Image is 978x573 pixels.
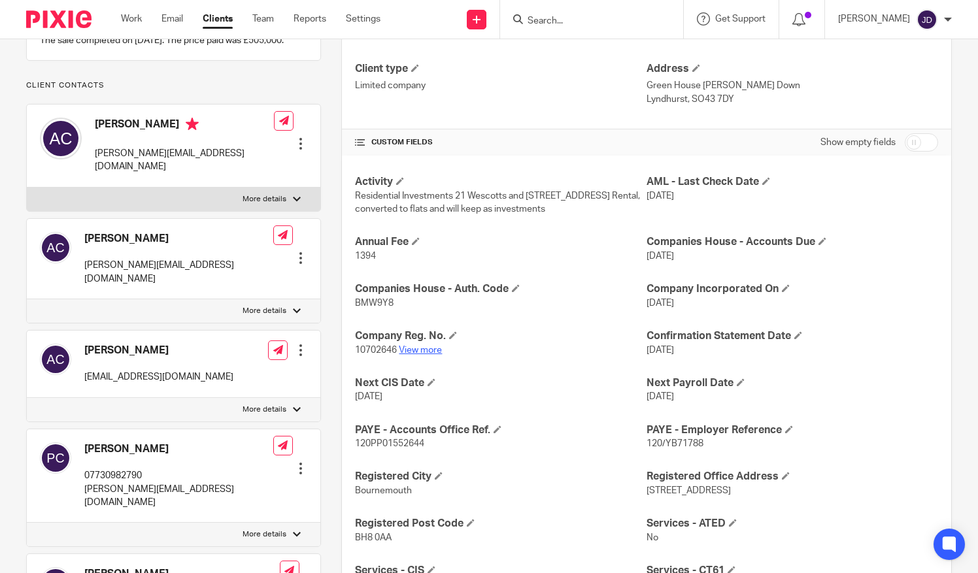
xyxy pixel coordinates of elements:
p: More details [243,194,286,205]
h4: AML - Last Check Date [647,175,938,189]
h4: PAYE - Employer Reference [647,423,938,437]
h4: Registered Office Address [647,470,938,483]
p: More details [243,404,286,415]
a: Settings [346,12,380,25]
h4: Registered City [355,470,647,483]
p: More details [243,529,286,540]
h4: Next Payroll Date [647,376,938,390]
img: Pixie [26,10,92,28]
a: View more [399,346,442,355]
p: Green House [PERSON_NAME] Down [647,79,938,92]
a: Reports [294,12,326,25]
h4: Client type [355,62,647,76]
label: Show empty fields [820,136,896,149]
h4: Company Reg. No. [355,329,647,343]
img: svg%3E [40,442,71,474]
p: [PERSON_NAME][EMAIL_ADDRESS][DOMAIN_NAME] [95,147,274,174]
h4: Address [647,62,938,76]
h4: [PERSON_NAME] [84,344,233,357]
h4: [PERSON_NAME] [84,442,273,456]
span: Residential Investments 21 Wescotts and [STREET_ADDRESS] Rental, converted to flats and will keep... [355,191,640,214]
h4: Services - ATED [647,517,938,531]
p: [PERSON_NAME][EMAIL_ADDRESS][DOMAIN_NAME] [84,259,273,286]
span: Get Support [715,14,766,24]
img: svg%3E [40,232,71,263]
h4: Registered Post Code [355,517,647,531]
span: [DATE] [647,392,674,401]
p: [PERSON_NAME][EMAIL_ADDRESS][DOMAIN_NAME] [84,483,273,510]
img: svg%3E [917,9,937,30]
h4: Companies House - Accounts Due [647,235,938,249]
span: [DATE] [647,252,674,261]
h4: Next CIS Date [355,376,647,390]
input: Search [526,16,644,27]
span: No [647,533,658,542]
h4: Annual Fee [355,235,647,249]
span: BMW9Y8 [355,299,394,308]
h4: Companies House - Auth. Code [355,282,647,296]
a: Work [121,12,142,25]
h4: [PERSON_NAME] [84,232,273,246]
span: 1394 [355,252,376,261]
h4: Confirmation Statement Date [647,329,938,343]
a: Team [252,12,274,25]
span: BH8 0AA [355,533,392,542]
img: svg%3E [40,344,71,375]
span: [DATE] [647,191,674,201]
h4: PAYE - Accounts Office Ref. [355,423,647,437]
p: 07730982790 [84,469,273,482]
span: [STREET_ADDRESS] [647,486,731,495]
span: 120/YB71788 [647,439,703,448]
a: Clients [203,12,233,25]
img: svg%3E [40,118,82,159]
span: [DATE] [355,392,382,401]
p: Limited company [355,79,647,92]
p: More details [243,306,286,316]
h4: Activity [355,175,647,189]
h4: Company Incorporated On [647,282,938,296]
h4: [PERSON_NAME] [95,118,274,134]
span: [DATE] [647,346,674,355]
p: [EMAIL_ADDRESS][DOMAIN_NAME] [84,370,233,384]
span: Bournemouth [355,486,412,495]
p: [PERSON_NAME] [838,12,910,25]
span: [DATE] [647,299,674,308]
span: 10702646 [355,346,397,355]
span: 120PP01552644 [355,439,424,448]
p: Client contacts [26,80,321,91]
a: Email [161,12,183,25]
p: Lyndhurst, SO43 7DY [647,93,938,106]
h4: CUSTOM FIELDS [355,137,647,148]
i: Primary [186,118,199,131]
